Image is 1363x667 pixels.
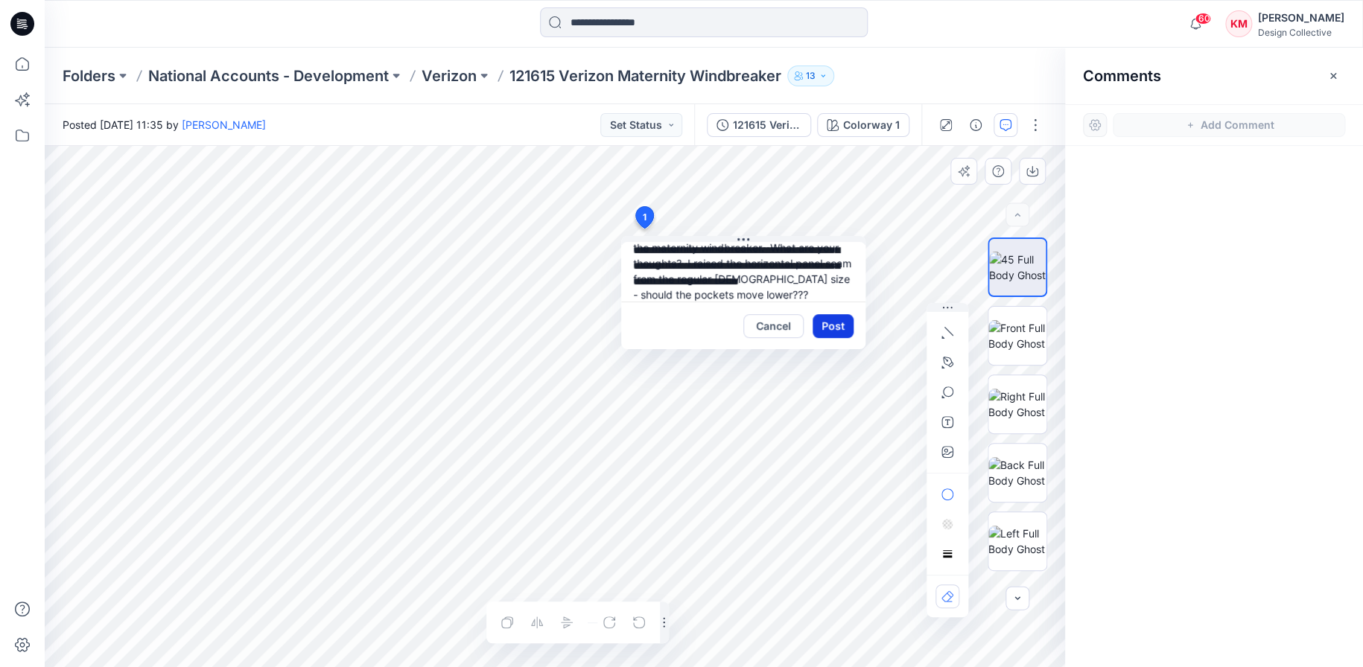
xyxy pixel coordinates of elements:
h2: Comments [1083,67,1161,85]
img: Back Full Body Ghost [988,457,1046,488]
a: [PERSON_NAME] [182,118,266,131]
div: KM [1225,10,1252,37]
p: 13 [806,68,816,84]
button: Post [813,314,854,338]
button: Details [964,113,988,137]
div: Design Collective [1258,27,1344,38]
button: 13 [787,66,834,86]
p: 121615 Verizon Maternity Windbreaker [509,66,781,86]
a: Folders [63,66,115,86]
button: Colorway 1 [817,113,909,137]
button: Add Comment [1113,113,1345,137]
button: Cancel [743,314,804,338]
div: Colorway 1 [843,117,900,133]
img: 45 Full Body Ghost [989,252,1046,283]
a: National Accounts - Development [148,66,389,86]
span: Posted [DATE] 11:35 by [63,117,266,133]
span: 60 [1195,13,1211,25]
div: 121615 Verizon Maternity Windbreaker [733,117,801,133]
div: [PERSON_NAME] [1258,9,1344,27]
a: Verizon [422,66,477,86]
button: 121615 Verizon Maternity Windbreaker [707,113,811,137]
img: Right Full Body Ghost [988,389,1046,420]
img: Front Full Body Ghost [988,320,1046,351]
span: 1 [643,211,646,224]
img: Left Full Body Ghost [988,526,1046,557]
